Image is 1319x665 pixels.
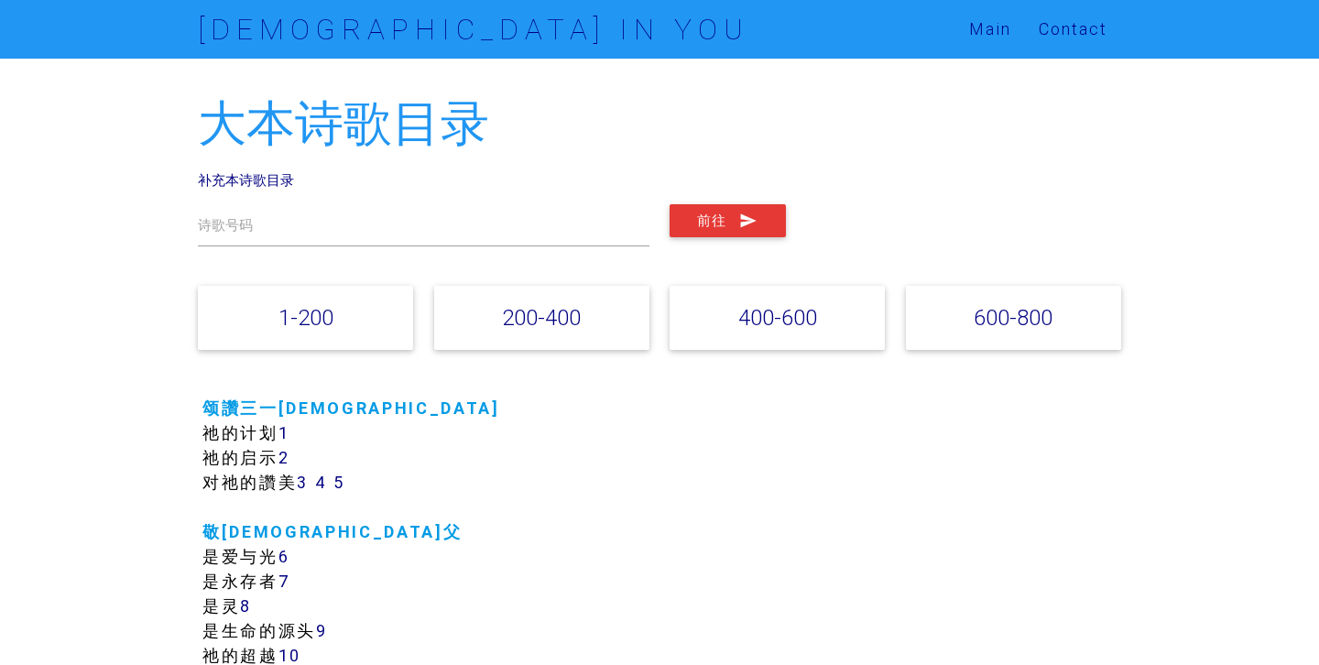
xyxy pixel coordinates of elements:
[240,595,252,616] a: 8
[198,97,1121,151] h2: 大本诗歌目录
[333,472,345,493] a: 5
[502,304,581,331] a: 200-400
[278,422,290,443] a: 1
[738,304,817,331] a: 400-600
[316,620,328,641] a: 9
[278,546,290,567] a: 6
[198,215,253,236] label: 诗歌号码
[974,304,1052,331] a: 600-800
[278,571,291,592] a: 7
[670,204,786,237] button: 前往
[278,447,290,468] a: 2
[315,472,328,493] a: 4
[297,472,309,493] a: 3
[198,171,294,189] a: 补充本诗歌目录
[202,398,500,419] a: 颂讚三一[DEMOGRAPHIC_DATA]
[278,304,333,331] a: 1-200
[202,521,462,542] a: 敬[DEMOGRAPHIC_DATA]父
